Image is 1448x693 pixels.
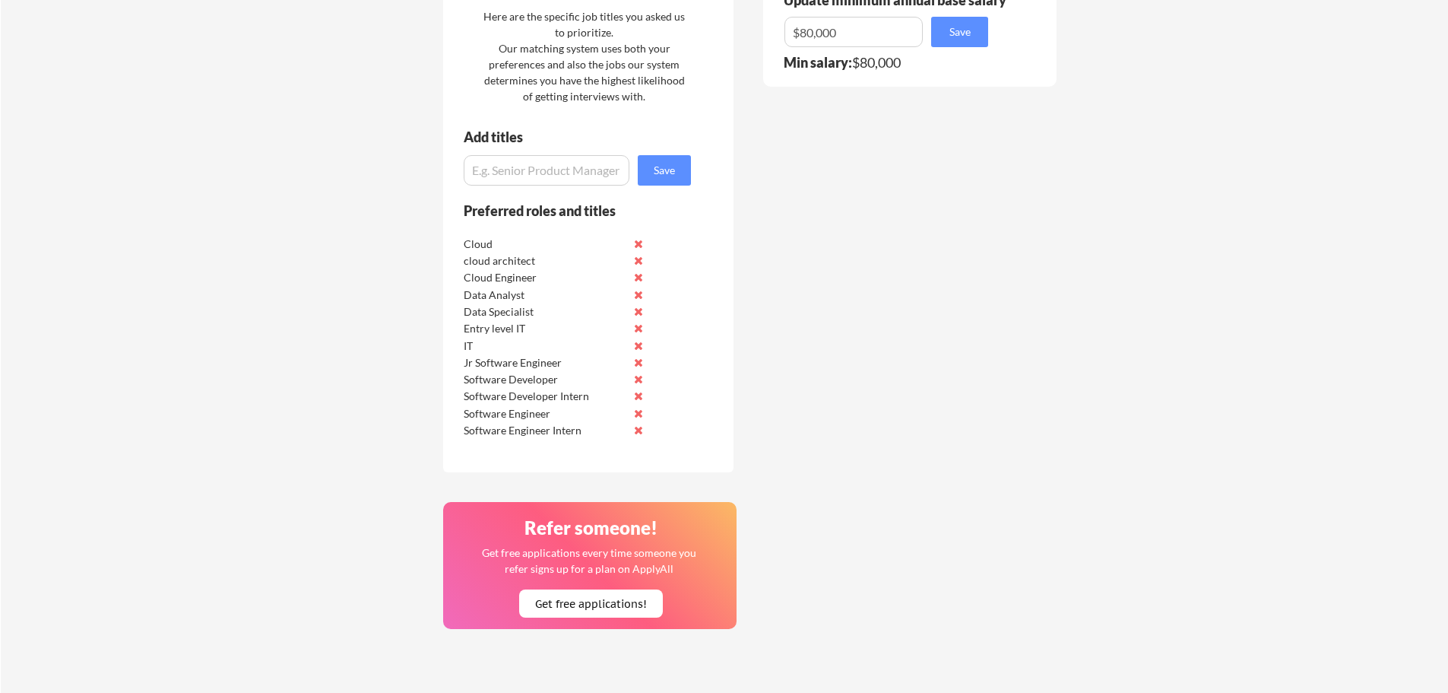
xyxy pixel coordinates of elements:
[464,406,624,421] div: Software Engineer
[464,253,624,269] div: cloud architect
[464,423,624,438] div: Software Engineer Intern
[480,8,689,104] div: Here are the specific job titles you asked us to prioritize. Our matching system uses both your p...
[784,54,852,71] strong: Min salary:
[464,304,624,319] div: Data Specialist
[784,56,998,69] div: $80,000
[464,270,624,285] div: Cloud Engineer
[638,155,691,186] button: Save
[464,355,624,370] div: Jr Software Engineer
[449,519,732,537] div: Refer someone!
[464,372,624,387] div: Software Developer
[464,389,624,404] div: Software Developer Intern
[931,17,988,47] button: Save
[480,545,697,577] div: Get free applications every time someone you refer signs up for a plan on ApplyAll
[519,590,663,618] button: Get free applications!
[464,237,624,252] div: Cloud
[464,130,678,144] div: Add titles
[464,339,624,354] div: IT
[464,288,624,303] div: Data Analyst
[464,204,670,218] div: Preferred roles and titles
[464,321,624,336] div: Entry level IT
[464,155,629,186] input: E.g. Senior Product Manager
[784,17,923,47] input: E.g. $100,000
